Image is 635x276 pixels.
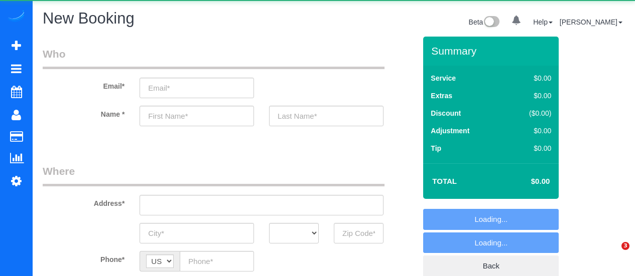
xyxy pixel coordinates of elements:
strong: Total [432,177,457,185]
label: Extras [431,91,452,101]
input: Phone* [180,251,254,271]
label: Service [431,73,456,83]
input: First Name* [140,106,254,126]
label: Discount [431,108,461,118]
legend: Where [43,164,385,186]
div: $0.00 [508,143,551,153]
input: Zip Code* [334,223,384,243]
span: 3 [621,242,629,250]
label: Address* [35,195,132,208]
input: City* [140,223,254,243]
div: ($0.00) [508,108,551,118]
legend: Who [43,47,385,69]
div: $0.00 [508,91,551,101]
img: New interface [483,16,499,29]
input: Last Name* [269,106,384,126]
input: Email* [140,78,254,98]
div: $0.00 [508,126,551,136]
h4: $0.00 [501,177,550,186]
img: Automaid Logo [6,10,26,24]
a: [PERSON_NAME] [560,18,622,26]
label: Name * [35,106,132,119]
div: $0.00 [508,73,551,83]
label: Phone* [35,251,132,264]
label: Email* [35,78,132,91]
iframe: Intercom live chat [601,242,625,266]
label: Adjustment [431,126,469,136]
label: Tip [431,143,441,153]
a: Help [533,18,553,26]
span: New Booking [43,10,135,27]
h3: Summary [431,45,554,57]
a: Beta [469,18,500,26]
